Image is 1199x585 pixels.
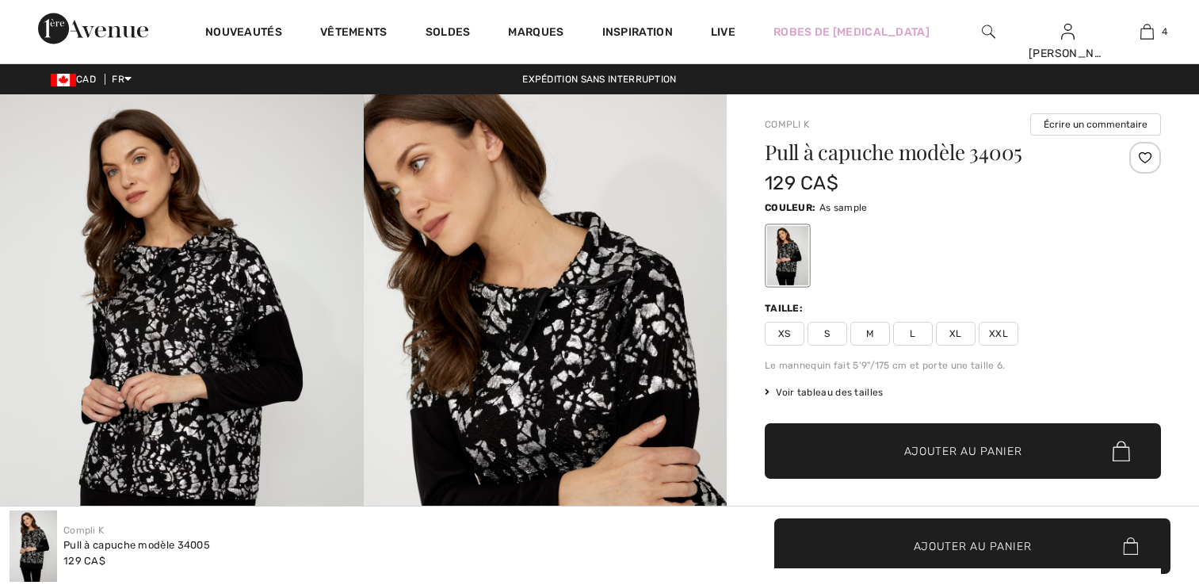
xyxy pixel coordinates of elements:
a: Compli K [63,525,104,536]
span: S [808,322,847,346]
span: Couleur: [765,202,815,213]
h1: Pull à capuche modèle 34005 [765,142,1095,162]
img: 1ère Avenue [38,13,148,44]
span: L [893,322,933,346]
img: Canadian Dollar [51,74,76,86]
span: XL [936,322,976,346]
a: Se connecter [1061,24,1075,39]
button: Ajouter au panier [765,423,1161,479]
img: Bag.svg [1123,537,1138,555]
a: Marques [508,25,563,42]
a: Soldes [426,25,471,42]
a: Live [711,24,735,40]
span: 4 [1162,25,1167,39]
img: Bag.svg [1113,441,1130,461]
button: Ajouter au panier [774,518,1170,574]
div: As sample [767,226,808,285]
span: Voir tableau des tailles [765,385,884,400]
img: Mon panier [1140,22,1154,41]
img: Pull &agrave; Capuche mod&egrave;le 34005 [10,510,57,582]
a: 4 [1108,22,1186,41]
div: Le mannequin fait 5'9"/175 cm et porte une taille 6. [765,358,1161,373]
span: CAD [51,74,102,85]
span: Ajouter au panier [914,537,1032,554]
div: Pull à capuche modèle 34005 [63,537,210,553]
span: As sample [819,202,868,213]
span: 129 CA$ [63,555,105,567]
a: Robes de [MEDICAL_DATA] [773,24,930,40]
a: Compli K [765,119,809,130]
span: 129 CA$ [765,172,838,194]
div: Taille: [765,301,806,315]
span: M [850,322,890,346]
img: Mes infos [1061,22,1075,41]
button: Écrire un commentaire [1030,113,1161,136]
span: Inspiration [602,25,673,42]
img: recherche [982,22,995,41]
div: [PERSON_NAME] [1029,45,1106,62]
a: Vêtements [320,25,388,42]
span: XXL [979,322,1018,346]
a: Nouveautés [205,25,282,42]
span: FR [112,74,132,85]
span: XS [765,322,804,346]
span: Ajouter au panier [904,443,1022,460]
